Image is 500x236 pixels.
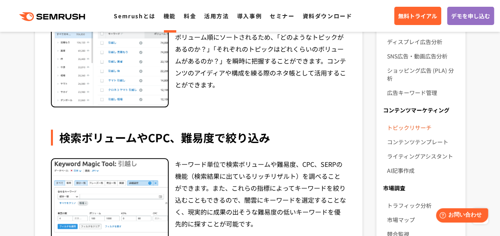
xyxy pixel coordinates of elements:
span: デモを申し込む [451,12,490,20]
a: SNS広告・動画広告分析 [387,49,459,63]
a: ショッピング広告 (PLA) 分析 [387,63,459,85]
div: コンテンツマーケティング [376,103,465,117]
a: Semrushとは [114,12,155,20]
a: 広告キーワード管理 [387,85,459,100]
a: 市場マップ [387,213,459,227]
a: セミナー [270,12,294,20]
a: デモを申し込む [447,7,494,25]
a: コンテンツテンプレート [387,135,459,149]
a: ライティングアシスタント [387,149,459,163]
a: トピックリサーチ [387,120,459,135]
a: 機能 [163,12,176,20]
div: キーワードは関連する語句によって自動的にグルーピング、ボリューム順にソートされるため、「どのようなトピックがあるのか？」「それぞれのトピックはどれくらいのボリュームがあるのか？」を瞬時に把握する... [175,19,347,107]
span: 無料トライアル [398,12,437,20]
a: 資料ダウンロード [302,12,352,20]
iframe: Help widget launcher [429,205,491,227]
a: 料金 [184,12,196,20]
a: 無料トライアル [394,7,441,25]
a: 活用方法 [204,12,229,20]
div: 市場調査 [376,181,465,195]
a: トラフィック分析 [387,198,459,213]
div: 検索ボリュームやCPC、難易度で絞り込み [51,130,347,145]
a: AI記事作成 [387,163,459,178]
a: 導入事例 [237,12,262,20]
a: ディスプレイ広告分析 [387,35,459,49]
img: キーワードマジックツール キーワードグループ [52,20,168,106]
